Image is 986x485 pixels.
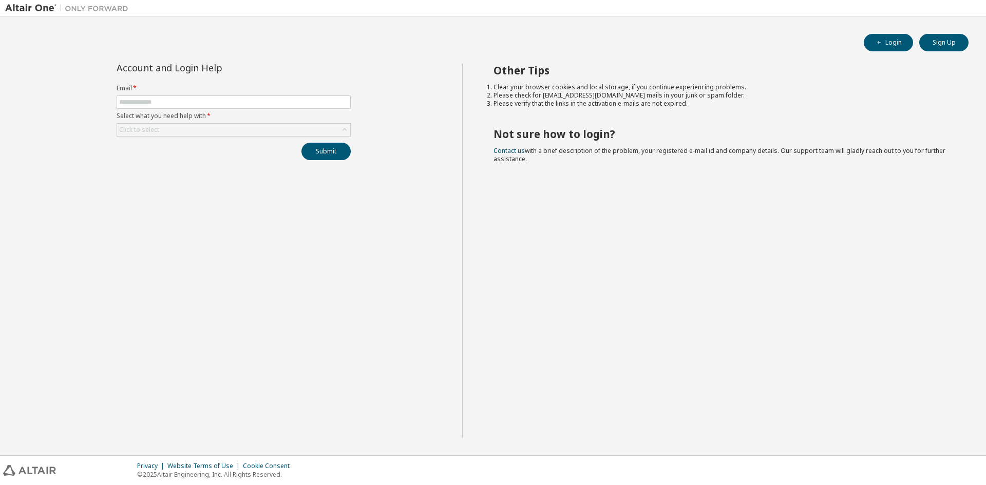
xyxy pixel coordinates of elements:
li: Please check for [EMAIL_ADDRESS][DOMAIN_NAME] mails in your junk or spam folder. [494,91,951,100]
img: Altair One [5,3,134,13]
a: Contact us [494,146,525,155]
button: Submit [301,143,351,160]
li: Clear your browser cookies and local storage, if you continue experiencing problems. [494,83,951,91]
div: Website Terms of Use [167,462,243,470]
button: Sign Up [919,34,969,51]
p: © 2025 Altair Engineering, Inc. All Rights Reserved. [137,470,296,479]
li: Please verify that the links in the activation e-mails are not expired. [494,100,951,108]
h2: Not sure how to login? [494,127,951,141]
div: Privacy [137,462,167,470]
div: Click to select [119,126,159,134]
button: Login [864,34,913,51]
label: Select what you need help with [117,112,351,120]
img: altair_logo.svg [3,465,56,476]
h2: Other Tips [494,64,951,77]
div: Click to select [117,124,350,136]
div: Account and Login Help [117,64,304,72]
div: Cookie Consent [243,462,296,470]
span: with a brief description of the problem, your registered e-mail id and company details. Our suppo... [494,146,945,163]
label: Email [117,84,351,92]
